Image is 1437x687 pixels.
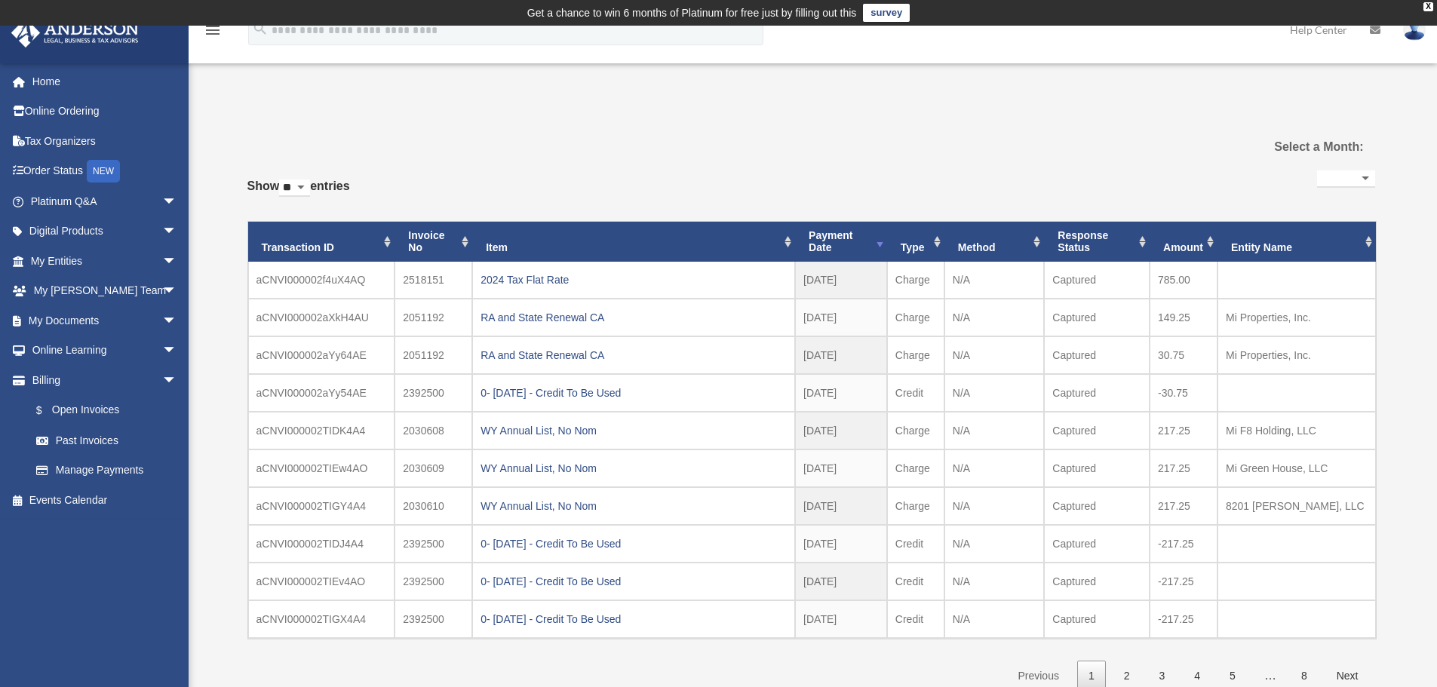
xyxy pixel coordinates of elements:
div: NEW [87,160,120,182]
th: Type: activate to sort column ascending [887,222,944,262]
th: Item: activate to sort column ascending [472,222,795,262]
td: [DATE] [795,412,887,449]
a: My Documentsarrow_drop_down [11,305,200,336]
td: -30.75 [1150,374,1217,412]
td: 2030610 [395,487,472,525]
td: Captured [1044,563,1150,600]
span: arrow_drop_down [162,276,192,307]
td: [DATE] [795,262,887,299]
td: 2051192 [395,336,472,374]
td: [DATE] [795,336,887,374]
label: Select a Month: [1198,136,1363,158]
span: $ [45,401,52,420]
div: RA and State Renewal CA [481,307,787,328]
td: Captured [1044,600,1150,638]
a: My Entitiesarrow_drop_down [11,246,200,276]
a: menu [204,26,222,39]
td: 217.25 [1150,487,1217,525]
td: Mi Green House, LLC [1217,449,1375,487]
a: Order StatusNEW [11,156,200,187]
span: arrow_drop_down [162,336,192,367]
td: 2030609 [395,449,472,487]
td: N/A [944,412,1045,449]
th: Invoice No: activate to sort column ascending [395,222,472,262]
th: Method: activate to sort column ascending [944,222,1045,262]
a: Digital Productsarrow_drop_down [11,216,200,247]
span: arrow_drop_down [162,365,192,396]
th: Payment Date: activate to sort column ascending [795,222,887,262]
td: [DATE] [795,449,887,487]
a: Manage Payments [21,455,200,486]
a: Events Calendar [11,485,200,515]
div: Get a chance to win 6 months of Platinum for free just by filling out this [527,4,857,22]
td: 2392500 [395,563,472,600]
img: User Pic [1403,19,1426,41]
td: Captured [1044,336,1150,374]
img: Anderson Advisors Platinum Portal [7,18,143,48]
td: 217.25 [1150,449,1217,487]
a: survey [863,4,910,22]
td: [DATE] [795,299,887,336]
td: Credit [887,525,944,563]
td: Credit [887,374,944,412]
td: [DATE] [795,374,887,412]
td: N/A [944,525,1045,563]
td: Charge [887,262,944,299]
div: 0- [DATE] - Credit To Be Used [481,609,787,630]
span: … [1252,669,1288,682]
td: 2518151 [395,262,472,299]
a: $Open Invoices [21,395,200,426]
span: arrow_drop_down [162,216,192,247]
td: Charge [887,487,944,525]
td: Captured [1044,299,1150,336]
td: Captured [1044,262,1150,299]
td: -217.25 [1150,525,1217,563]
a: Past Invoices [21,425,192,455]
td: -217.25 [1150,563,1217,600]
div: 0- [DATE] - Credit To Be Used [481,533,787,554]
td: 2030608 [395,412,472,449]
td: aCNVI000002TIGX4A4 [248,600,395,638]
td: Credit [887,563,944,600]
td: N/A [944,374,1045,412]
td: Mi Properties, Inc. [1217,336,1375,374]
div: 0- [DATE] - Credit To Be Used [481,571,787,592]
td: N/A [944,262,1045,299]
span: arrow_drop_down [162,186,192,217]
a: Platinum Q&Aarrow_drop_down [11,186,200,216]
td: 2051192 [395,299,472,336]
span: arrow_drop_down [162,305,192,336]
td: -217.25 [1150,600,1217,638]
td: 785.00 [1150,262,1217,299]
a: My [PERSON_NAME] Teamarrow_drop_down [11,276,200,306]
td: aCNVI000002aYy64AE [248,336,395,374]
td: N/A [944,299,1045,336]
label: Show entries [247,176,350,212]
a: Billingarrow_drop_down [11,365,200,395]
td: [DATE] [795,525,887,563]
td: aCNVI000002TIDJ4A4 [248,525,395,563]
td: 2392500 [395,600,472,638]
a: Online Ordering [11,97,200,127]
td: Captured [1044,374,1150,412]
td: [DATE] [795,487,887,525]
td: aCNVI000002TIGY4A4 [248,487,395,525]
td: [DATE] [795,600,887,638]
td: Captured [1044,487,1150,525]
td: aCNVI000002aXkH4AU [248,299,395,336]
td: N/A [944,600,1045,638]
td: [DATE] [795,563,887,600]
td: 30.75 [1150,336,1217,374]
td: Captured [1044,449,1150,487]
td: N/A [944,449,1045,487]
th: Entity Name: activate to sort column ascending [1217,222,1375,262]
i: menu [204,21,222,39]
div: WY Annual List, No Nom [481,495,787,517]
a: Tax Organizers [11,126,200,156]
th: Amount: activate to sort column ascending [1150,222,1217,262]
td: N/A [944,336,1045,374]
td: Captured [1044,525,1150,563]
td: Mi Properties, Inc. [1217,299,1375,336]
td: aCNVI000002TIEw4AO [248,449,395,487]
select: Showentries [279,179,310,197]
